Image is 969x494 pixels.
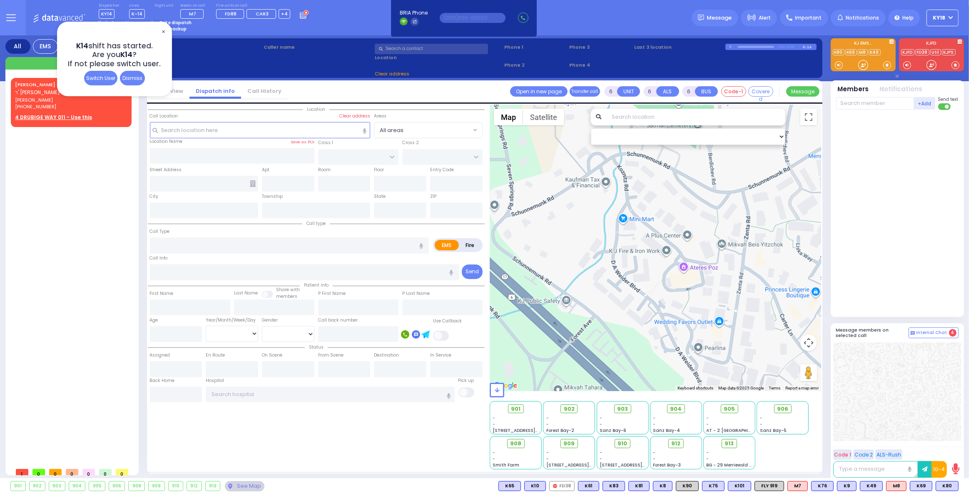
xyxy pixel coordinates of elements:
label: In Service [430,352,451,359]
label: KJ EMS... [831,41,896,47]
span: - [600,456,602,462]
button: KY18 [927,10,959,26]
label: Hospital [206,377,224,384]
span: Phone 2 [504,62,566,69]
div: K8 [653,481,673,491]
span: Send text [938,96,959,102]
span: Phone 1 [504,44,566,51]
div: BLS [702,481,725,491]
span: 901 [511,405,521,413]
span: +4 [281,10,288,17]
span: Internal Chat [917,330,947,336]
a: KJFD [901,49,914,55]
span: 904 [670,405,682,413]
button: Map camera controls [800,334,817,351]
div: 912 [187,482,202,491]
h4: shift has started. Are you ? If not please switch user. [68,42,161,68]
span: CAR3 [256,10,269,17]
label: Gender [262,317,278,324]
label: Cad: [152,42,261,50]
div: 906 [109,482,125,491]
span: - [493,421,496,427]
span: M7 [189,10,196,17]
button: BUS [695,86,718,97]
span: K14 [76,41,88,51]
span: 1 [16,469,28,475]
button: Toggle fullscreen view [800,109,817,125]
div: FD38 [549,481,575,491]
button: ALS-Rush [875,449,902,460]
label: Entry Code [430,167,454,173]
label: Areas [374,113,386,120]
button: Members [838,85,869,94]
span: BG - 29 Merriewold S. [707,462,753,468]
label: Lines [129,3,145,8]
span: K14 [120,50,132,60]
span: Patient info [300,282,333,288]
a: KJPS [942,49,956,55]
span: Notifications [846,14,879,22]
span: 903 [617,405,628,413]
a: Call History [241,87,288,95]
div: K83 [603,481,625,491]
label: Call Location [150,113,178,120]
span: All areas [380,126,404,135]
span: - [707,449,709,456]
div: BLS [578,481,599,491]
div: BLS [498,481,521,491]
label: Dispatcher [99,3,120,8]
div: BLS [936,481,959,491]
span: AT - 2 [GEOGRAPHIC_DATA] [707,427,768,434]
a: K80 [833,49,844,55]
small: Share with [276,287,300,293]
div: Dismiss [120,71,145,85]
label: Street Address [150,167,182,173]
span: members [276,293,297,299]
div: BLS [837,481,857,491]
div: 904 [69,482,85,491]
span: [STREET_ADDRESS][PERSON_NAME] [546,462,625,468]
span: - [600,449,602,456]
span: - [653,421,655,427]
span: Important [795,14,822,22]
div: 910 [169,482,183,491]
button: Code 2 [853,449,874,460]
label: Floor [374,167,384,173]
label: State [374,193,386,200]
span: KY14 [99,9,115,19]
label: Location Name [150,138,183,145]
span: 0 [99,469,112,475]
button: Transfer call [570,86,600,97]
strong: Take dispatch [159,20,192,26]
div: K80 [936,481,959,491]
a: Open this area in Google Maps (opens a new window) [492,380,519,391]
div: K90 [676,481,699,491]
button: Show street map [494,109,523,125]
img: message.svg [698,15,704,21]
span: Other building occupants [250,180,256,187]
label: P Last Name [402,290,430,297]
button: Internal Chat 4 [909,327,959,338]
div: Year/Month/Week/Day [206,317,258,324]
a: M8 [858,49,868,55]
label: Assigned [150,352,170,359]
span: 0 [49,469,62,475]
a: K69 [845,49,857,55]
span: [PERSON_NAME] [15,97,100,104]
div: K61 [578,481,599,491]
span: - [653,415,655,421]
label: Clear address [339,113,370,120]
span: 0 [32,469,45,475]
div: All [5,39,30,54]
label: Fire units on call [216,3,291,8]
label: Call Type [150,228,170,235]
span: - [760,421,762,427]
span: 0 [66,469,78,475]
input: (000)000-00000 [440,13,506,23]
span: - [707,456,709,462]
label: Township [262,193,283,200]
input: Search location [607,109,785,125]
label: On Scene [262,352,282,359]
span: 4 [949,329,957,337]
span: Call type [302,220,330,227]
